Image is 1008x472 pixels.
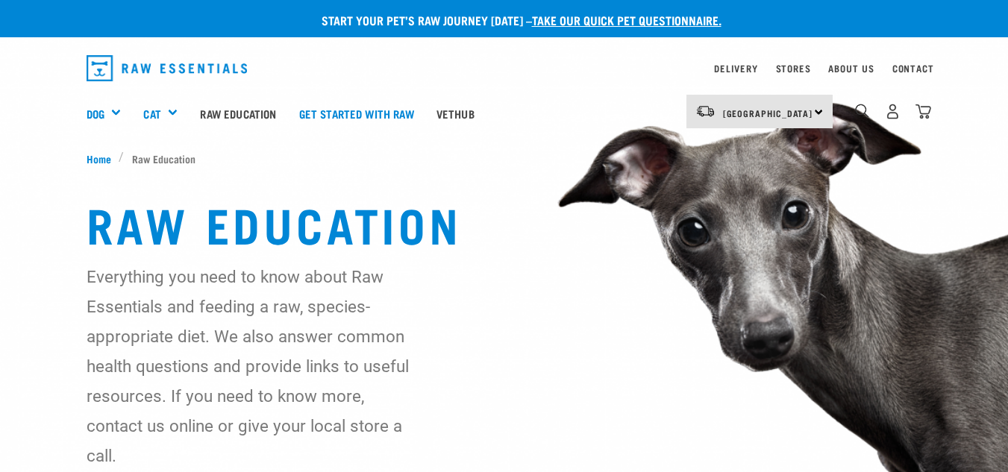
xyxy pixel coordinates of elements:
a: Raw Education [189,84,287,143]
a: Get started with Raw [288,84,425,143]
a: take our quick pet questionnaire. [532,16,721,23]
img: van-moving.png [695,104,716,118]
nav: breadcrumbs [87,151,922,166]
a: About Us [828,66,874,71]
a: Contact [892,66,934,71]
img: Raw Essentials Logo [87,55,248,81]
a: Cat [143,105,160,122]
img: home-icon@2x.png [915,104,931,119]
img: home-icon-1@2x.png [855,104,869,118]
h1: Raw Education [87,196,922,250]
span: [GEOGRAPHIC_DATA] [723,110,813,116]
a: Stores [776,66,811,71]
span: Home [87,151,111,166]
nav: dropdown navigation [75,49,934,87]
a: Delivery [714,66,757,71]
p: Everything you need to know about Raw Essentials and feeding a raw, species-appropriate diet. We ... [87,262,421,471]
img: user.png [885,104,901,119]
a: Dog [87,105,104,122]
a: Home [87,151,119,166]
a: Vethub [425,84,486,143]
